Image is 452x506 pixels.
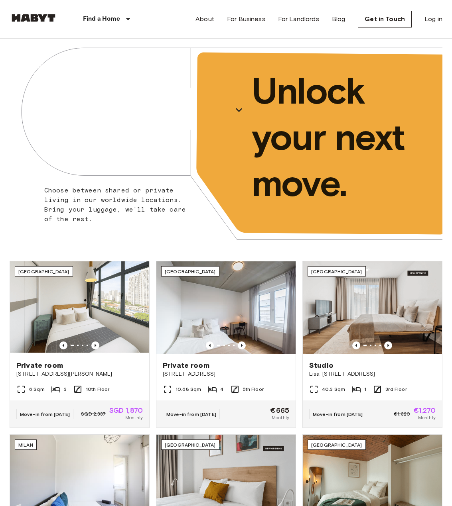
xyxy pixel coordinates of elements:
[166,411,216,417] span: Move-in from [DATE]
[16,361,63,370] span: Private room
[195,14,214,24] a: About
[59,341,67,349] button: Previous image
[311,269,362,275] span: [GEOGRAPHIC_DATA]
[313,411,363,417] span: Move-in from [DATE]
[270,407,289,414] span: €665
[309,370,436,378] span: Lisa-[STREET_ADDRESS]
[81,410,106,418] span: SGD 2,337
[156,261,296,428] a: Marketing picture of unit DE-04-037-026-03QPrevious imagePrevious image[GEOGRAPHIC_DATA]Private r...
[243,386,264,393] span: 5th Floor
[227,14,265,24] a: For Business
[176,386,201,393] span: 10.68 Sqm
[272,414,289,421] span: Monthly
[238,341,246,349] button: Previous image
[252,68,430,206] p: Unlock your next move.
[302,261,442,428] a: Marketing picture of unit DE-01-491-304-001Previous imagePrevious image[GEOGRAPHIC_DATA]StudioLis...
[86,386,110,393] span: 10th Floor
[413,407,436,414] span: €1,270
[418,414,436,421] span: Monthly
[64,386,67,393] span: 3
[165,442,216,448] span: [GEOGRAPHIC_DATA]
[18,442,33,448] span: Milan
[20,411,70,417] span: Move-in from [DATE]
[156,261,296,354] img: Marketing picture of unit DE-04-037-026-03Q
[91,341,99,349] button: Previous image
[311,442,362,448] span: [GEOGRAPHIC_DATA]
[352,341,360,349] button: Previous image
[125,414,143,421] span: Monthly
[10,261,150,428] a: Marketing picture of unit SG-01-116-001-02Previous imagePrevious image[GEOGRAPHIC_DATA]Private ro...
[29,386,45,393] span: 6 Sqm
[165,269,216,275] span: [GEOGRAPHIC_DATA]
[109,407,143,414] span: SGD 1,870
[424,14,442,24] a: Log in
[322,386,345,393] span: 40.3 Sqm
[18,269,69,275] span: [GEOGRAPHIC_DATA]
[385,386,407,393] span: 3rd Floor
[332,14,345,24] a: Blog
[16,370,143,378] span: [STREET_ADDRESS][PERSON_NAME]
[206,341,214,349] button: Previous image
[163,370,289,378] span: [STREET_ADDRESS]
[384,341,392,349] button: Previous image
[358,11,412,27] a: Get in Touch
[83,14,120,24] p: Find a Home
[364,386,366,393] span: 1
[220,386,223,393] span: 4
[163,361,209,370] span: Private room
[10,14,57,22] img: Habyt
[309,361,334,370] span: Studio
[303,261,442,354] img: Marketing picture of unit DE-01-491-304-001
[278,14,319,24] a: For Landlords
[394,410,410,418] span: €1,320
[10,261,149,354] img: Marketing picture of unit SG-01-116-001-02
[44,186,187,224] p: Choose between shared or private living in our worldwide locations. Bring your luggage, we'll tak...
